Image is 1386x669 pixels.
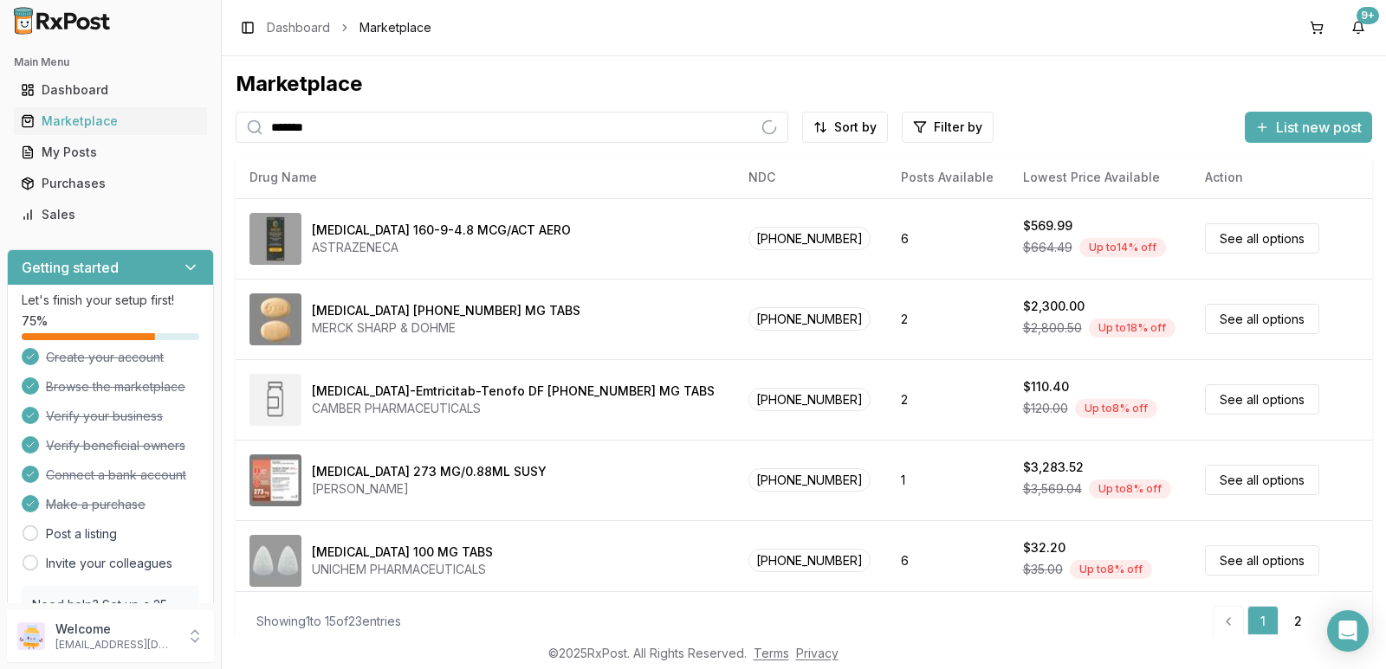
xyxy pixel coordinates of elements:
a: Go to next page [1317,606,1351,637]
div: Purchases [21,175,200,192]
nav: pagination [1213,606,1351,637]
th: Action [1191,157,1372,198]
img: Efavirenz-Emtricitab-Tenofo DF 600-200-300 MG TABS [249,374,301,426]
div: UNICHEM PHARMACEUTICALS [312,561,493,578]
a: Dashboard [267,19,330,36]
div: Marketplace [236,70,1372,98]
span: List new post [1276,117,1362,138]
span: Verify your business [46,408,163,425]
a: 1 [1247,606,1279,637]
div: Up to 8 % off [1089,479,1171,499]
th: NDC [735,157,886,198]
a: Sales [14,199,207,230]
div: CAMBER PHARMACEUTICALS [312,400,715,417]
div: 9+ [1357,7,1379,24]
span: Connect a bank account [46,466,186,484]
div: Up to 8 % off [1075,399,1157,418]
p: Welcome [55,621,176,638]
td: 1 [887,440,1009,520]
th: Drug Name [236,157,735,198]
a: See all options [1205,223,1319,254]
div: $110.40 [1023,378,1069,396]
span: Filter by [934,119,982,136]
a: Dashboard [14,74,207,106]
button: List new post [1245,112,1372,143]
span: [PHONE_NUMBER] [748,388,871,411]
span: [PHONE_NUMBER] [748,468,871,492]
div: ASTRAZENECA [312,239,571,256]
td: 2 [887,359,1009,440]
div: Open Intercom Messenger [1327,610,1369,652]
button: Sort by [802,112,888,143]
span: $664.49 [1023,239,1072,256]
img: Invega Trinza 273 MG/0.88ML SUSY [249,454,301,506]
th: Posts Available [887,157,1009,198]
div: My Posts [21,144,200,161]
p: Need help? Set up a 25 minute call with our team to set up. [32,596,189,648]
nav: breadcrumb [267,19,431,36]
th: Lowest Price Available [1009,157,1192,198]
div: $2,300.00 [1023,298,1085,315]
button: Marketplace [7,107,214,135]
span: Verify beneficial owners [46,437,185,454]
img: User avatar [17,622,45,650]
div: [MEDICAL_DATA]-Emtricitab-Tenofo DF [PHONE_NUMBER] MG TABS [312,383,715,400]
a: Purchases [14,168,207,199]
a: See all options [1205,465,1319,495]
button: Dashboard [7,76,214,104]
span: Make a purchase [46,496,146,513]
td: 2 [887,279,1009,359]
span: Sort by [834,119,877,136]
div: [MEDICAL_DATA] [PHONE_NUMBER] MG TABS [312,302,580,319]
span: $3,569.04 [1023,480,1082,498]
button: My Posts [7,138,214,166]
img: RxPost Logo [7,7,118,35]
p: [EMAIL_ADDRESS][DOMAIN_NAME] [55,638,176,652]
img: Breztri Aerosphere 160-9-4.8 MCG/ACT AERO [249,213,301,265]
span: Browse the marketplace [46,378,185,396]
img: Delstrigo 100-300-300 MG TABS [249,293,301,345]
span: $120.00 [1023,400,1068,417]
img: lamoTRIgine 100 MG TABS [249,535,301,587]
a: My Posts [14,137,207,168]
a: 2 [1282,606,1313,637]
button: Purchases [7,170,214,197]
a: Marketplace [14,106,207,137]
span: Create your account [46,349,164,366]
div: MERCK SHARP & DOHME [312,319,580,337]
div: [MEDICAL_DATA] 160-9-4.8 MCG/ACT AERO [312,222,571,239]
span: $2,800.50 [1023,319,1082,337]
div: Showing 1 to 15 of 23 entries [256,613,401,630]
div: [MEDICAL_DATA] 273 MG/0.88ML SUSY [312,463,547,480]
a: Invite your colleagues [46,555,172,572]
div: Marketplace [21,113,200,130]
a: Terms [754,646,789,660]
span: [PHONE_NUMBER] [748,549,871,572]
div: Sales [21,206,200,223]
h3: Getting started [22,257,119,278]
button: 9+ [1344,14,1372,42]
div: $3,283.52 [1023,459,1084,476]
span: $35.00 [1023,561,1063,578]
p: Let's finish your setup first! [22,292,199,309]
div: [MEDICAL_DATA] 100 MG TABS [312,544,493,561]
button: Filter by [902,112,994,143]
span: [PHONE_NUMBER] [748,307,871,331]
td: 6 [887,198,1009,279]
a: See all options [1205,304,1319,334]
a: List new post [1245,120,1372,138]
div: [PERSON_NAME] [312,480,547,498]
span: [PHONE_NUMBER] [748,227,871,250]
td: 6 [887,520,1009,601]
div: $32.20 [1023,539,1065,556]
div: $569.99 [1023,217,1072,235]
a: See all options [1205,545,1319,576]
span: Marketplace [359,19,431,36]
a: See all options [1205,384,1319,415]
button: Sales [7,201,214,228]
span: 75 % [22,312,48,330]
div: Up to 8 % off [1070,560,1152,579]
h2: Main Menu [14,55,207,69]
div: Up to 18 % off [1089,318,1176,338]
div: Up to 14 % off [1079,238,1166,257]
